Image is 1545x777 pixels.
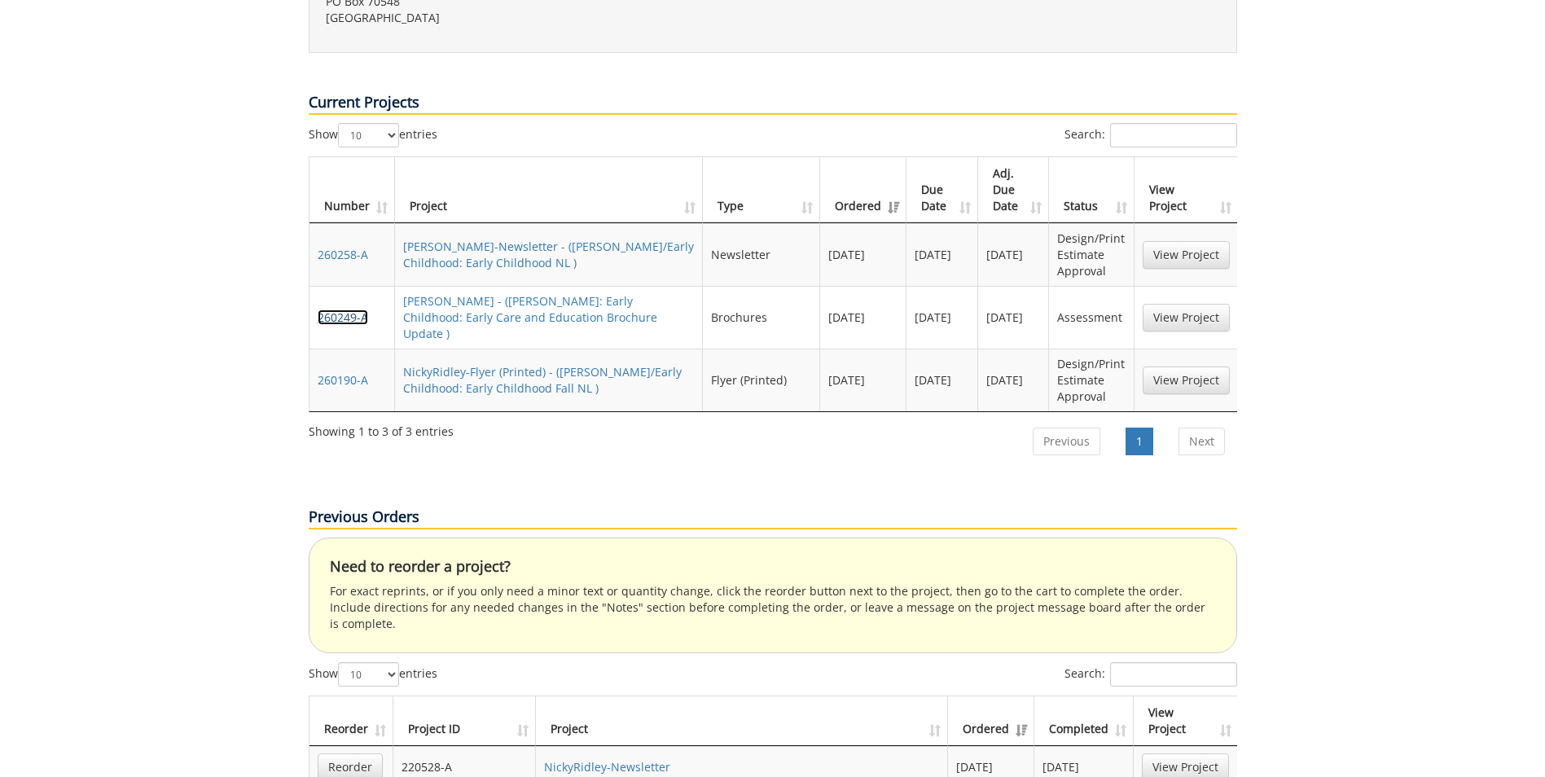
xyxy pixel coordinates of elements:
th: Ordered: activate to sort column ascending [820,157,906,223]
th: View Project: activate to sort column ascending [1135,157,1238,223]
a: 260190-A [318,372,368,388]
a: Previous [1033,428,1100,455]
td: [DATE] [906,349,978,411]
a: 260258-A [318,247,368,262]
th: Project: activate to sort column ascending [536,696,948,746]
div: Showing 1 to 3 of 3 entries [309,417,454,440]
input: Search: [1110,123,1237,147]
th: Due Date: activate to sort column ascending [906,157,978,223]
th: Number: activate to sort column ascending [309,157,395,223]
td: [DATE] [820,223,906,286]
a: 260249-A [318,309,368,325]
a: Next [1179,428,1225,455]
td: [DATE] [978,223,1050,286]
a: View Project [1143,241,1230,269]
label: Show entries [309,123,437,147]
td: [DATE] [820,349,906,411]
td: Assessment [1049,286,1134,349]
p: For exact reprints, or if you only need a minor text or quantity change, click the reorder button... [330,583,1216,632]
a: [PERSON_NAME]-Newsletter - ([PERSON_NAME]/Early Childhood: Early Childhood NL ) [403,239,694,270]
input: Search: [1110,662,1237,687]
select: Showentries [338,123,399,147]
th: Type: activate to sort column ascending [703,157,820,223]
td: Brochures [703,286,820,349]
td: Design/Print Estimate Approval [1049,223,1134,286]
a: [PERSON_NAME] - ([PERSON_NAME]: Early Childhood: Early Care and Education Brochure Update ) [403,293,657,341]
td: [DATE] [820,286,906,349]
label: Search: [1064,123,1237,147]
th: View Project: activate to sort column ascending [1134,696,1237,746]
th: Completed: activate to sort column ascending [1034,696,1134,746]
th: Reorder: activate to sort column ascending [309,696,393,746]
p: Previous Orders [309,507,1237,529]
td: Newsletter [703,223,820,286]
label: Show entries [309,662,437,687]
td: [DATE] [978,286,1050,349]
th: Project ID: activate to sort column ascending [393,696,537,746]
h4: Need to reorder a project? [330,559,1216,575]
td: [DATE] [906,223,978,286]
th: Status: activate to sort column ascending [1049,157,1134,223]
th: Adj. Due Date: activate to sort column ascending [978,157,1050,223]
label: Search: [1064,662,1237,687]
td: Flyer (Printed) [703,349,820,411]
a: View Project [1143,304,1230,331]
p: [GEOGRAPHIC_DATA] [326,10,761,26]
td: Design/Print Estimate Approval [1049,349,1134,411]
a: NickyRidley-Flyer (Printed) - ([PERSON_NAME]/Early Childhood: Early Childhood Fall NL ) [403,364,682,396]
a: 1 [1126,428,1153,455]
th: Project: activate to sort column ascending [395,157,704,223]
p: Current Projects [309,92,1237,115]
td: [DATE] [906,286,978,349]
a: View Project [1143,367,1230,394]
td: [DATE] [978,349,1050,411]
a: NickyRidley-Newsletter [544,759,670,775]
th: Ordered: activate to sort column ascending [948,696,1034,746]
select: Showentries [338,662,399,687]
